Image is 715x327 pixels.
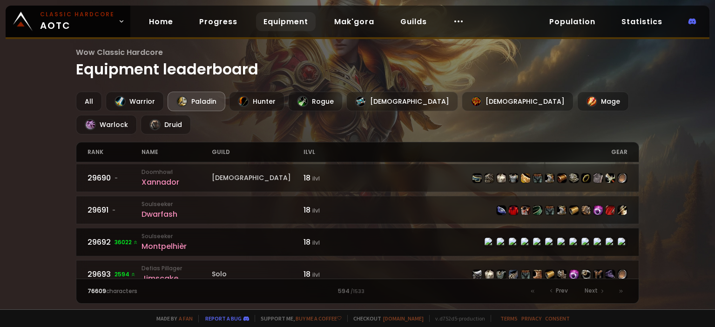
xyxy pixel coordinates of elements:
span: 2594 [115,270,136,279]
img: item-1156 [569,270,579,279]
div: 18 [304,172,357,184]
div: Hunter [229,92,284,111]
span: Next [585,287,598,295]
div: Jimscake [142,273,212,284]
div: Warrior [106,92,164,111]
span: AOTC [40,10,115,33]
a: Consent [545,315,570,322]
img: item-7606 [581,206,591,215]
img: item-5944 [545,174,554,183]
img: item-45 [497,174,506,183]
img: item-5194 [618,206,627,215]
h1: Equipment leaderboard [76,47,639,80]
small: ilvl [312,239,320,247]
img: item-2977 [497,270,506,279]
div: characters [88,287,223,295]
img: item-6548 [533,206,542,215]
small: Defias Pillager [142,264,212,273]
img: item-6087 [521,270,530,279]
a: Privacy [521,315,541,322]
span: Prev [556,287,568,295]
span: Wow Classic Hardcore [76,47,639,58]
div: Paladin [168,92,225,111]
span: Support me, [255,315,342,322]
img: item-15506 [533,270,542,279]
img: item-14123 [594,270,603,279]
span: v. d752d5 - production [429,315,485,322]
img: item-14167 [606,206,615,215]
img: item-6336 [509,174,518,183]
img: item-6087 [533,174,542,183]
img: item-4697 [521,174,530,183]
img: item-6383 [618,174,627,183]
img: item-10405 [497,206,506,215]
div: [DEMOGRAPHIC_DATA] [212,173,304,183]
a: Classic HardcoreAOTC [6,6,130,37]
div: Dwarfash [142,208,212,220]
small: ilvl [312,174,320,182]
div: Mage [577,92,629,111]
div: Rogue [288,92,343,111]
div: name [142,142,212,162]
small: ilvl [312,271,320,279]
img: item-6472 [606,270,615,279]
a: 2969236022 SoulseekerMontpelhièr18 ilvlitem-1445item-6117item-2870item-6576item-6087item-3482item... [76,228,639,256]
img: item-2575 [509,206,518,215]
a: Progress [192,12,245,31]
span: - [112,206,115,214]
div: guild [212,142,304,162]
div: Montpelhièr [142,240,212,252]
img: item-6460 [509,270,518,279]
small: ilvl [312,207,320,214]
img: item-9811 [557,174,567,183]
img: item-2037 [557,206,567,215]
img: item-6087 [545,206,554,215]
small: Soulseeker [142,200,212,208]
span: Made by [151,315,193,322]
small: Soulseeker [142,232,212,240]
img: item-11981 [581,270,591,279]
div: Xannador [142,176,212,188]
div: Solo [212,269,304,279]
span: Checkout [347,315,424,322]
span: 36022 [115,238,138,247]
div: gear [357,142,627,162]
img: item-9817 [485,174,494,183]
div: [DEMOGRAPHIC_DATA] [462,92,573,111]
div: 29690 [88,172,142,184]
a: Statistics [614,12,670,31]
img: item-6577 [569,174,579,183]
img: item-10657 [472,270,482,279]
img: item-1449 [581,174,591,183]
a: Home [142,12,181,31]
div: Warlock [76,115,137,134]
small: Doomhowl [142,168,212,176]
a: 296932594 Defias PillagerJimscakeSolo18 ilvlitem-10657item-6117item-2977item-6460item-6087item-15... [76,260,639,288]
a: Equipment [256,12,316,31]
img: item-1930 [594,174,603,183]
span: - [115,174,118,182]
img: item-9783 [521,206,530,215]
small: / 1533 [351,288,364,295]
img: item-6117 [485,270,494,279]
img: item-1156 [594,206,603,215]
img: item-6481 [557,270,567,279]
a: Population [542,12,603,31]
img: item-4368 [472,174,482,183]
div: [DEMOGRAPHIC_DATA] [346,92,458,111]
div: 29691 [88,204,142,216]
span: 76609 [88,287,106,295]
a: Guilds [393,12,434,31]
div: 18 [304,204,357,216]
a: Mak'gora [327,12,382,31]
div: rank [88,142,142,162]
div: 29693 [88,268,142,280]
img: item-3211 [569,206,579,215]
a: 29690-DoomhowlXannador[DEMOGRAPHIC_DATA]18 ilvlitem-4368item-9817item-45item-6336item-4697item-60... [76,164,639,192]
div: 594 [223,287,492,295]
div: 18 [304,268,357,280]
a: 29691-SoulseekerDwarfash18 ilvlitem-10405item-2575item-9783item-6548item-6087item-2037item-3211it... [76,196,639,224]
a: Report a bug [205,315,242,322]
a: Buy me a coffee [296,315,342,322]
div: Druid [141,115,191,134]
